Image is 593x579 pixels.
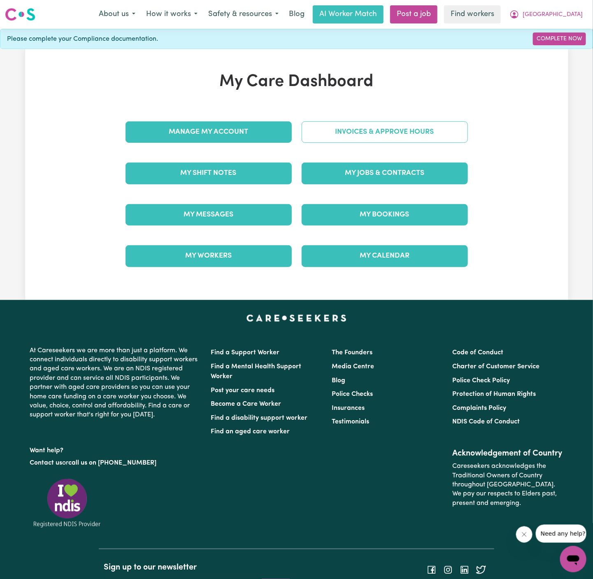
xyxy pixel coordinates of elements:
[7,34,158,44] span: Please complete your Compliance documentation.
[332,363,374,370] a: Media Centre
[313,5,384,23] a: AI Worker Match
[504,6,588,23] button: My Account
[126,163,292,184] a: My Shift Notes
[523,10,583,19] span: [GEOGRAPHIC_DATA]
[30,443,201,455] p: Want help?
[390,5,437,23] a: Post a job
[452,391,536,398] a: Protection of Human Rights
[211,387,275,394] a: Post your care needs
[211,363,302,380] a: Find a Mental Health Support Worker
[443,566,453,573] a: Follow Careseekers on Instagram
[30,455,201,471] p: or
[5,7,35,22] img: Careseekers logo
[30,343,201,423] p: At Careseekers we are more than just a platform. We connect individuals directly to disability su...
[452,405,506,412] a: Complaints Policy
[332,377,345,384] a: Blog
[332,405,365,412] a: Insurances
[93,6,141,23] button: About us
[302,204,468,226] a: My Bookings
[203,6,284,23] button: Safety & resources
[427,566,437,573] a: Follow Careseekers on Facebook
[211,349,280,356] a: Find a Support Worker
[452,458,563,511] p: Careseekers acknowledges the Traditional Owners of Country throughout [GEOGRAPHIC_DATA]. We pay o...
[211,428,290,435] a: Find an aged care worker
[302,245,468,267] a: My Calendar
[284,5,309,23] a: Blog
[211,401,281,407] a: Become a Care Worker
[533,33,586,45] a: Complete Now
[302,163,468,184] a: My Jobs & Contracts
[452,349,503,356] a: Code of Conduct
[460,566,470,573] a: Follow Careseekers on LinkedIn
[476,566,486,573] a: Follow Careseekers on Twitter
[332,419,369,425] a: Testimonials
[516,526,533,543] iframe: Close message
[452,449,563,458] h2: Acknowledgement of Country
[5,5,35,24] a: Careseekers logo
[452,363,540,370] a: Charter of Customer Service
[560,546,586,572] iframe: Button to launch messaging window
[126,121,292,143] a: Manage My Account
[141,6,203,23] button: How it works
[104,563,291,572] h2: Sign up to our newsletter
[536,525,586,543] iframe: Message from company
[30,477,104,529] img: Registered NDIS provider
[444,5,501,23] a: Find workers
[126,204,292,226] a: My Messages
[69,460,157,466] a: call us on [PHONE_NUMBER]
[30,460,63,466] a: Contact us
[211,415,308,421] a: Find a disability support worker
[332,391,373,398] a: Police Checks
[121,72,473,92] h1: My Care Dashboard
[452,419,520,425] a: NDIS Code of Conduct
[126,245,292,267] a: My Workers
[452,377,510,384] a: Police Check Policy
[332,349,372,356] a: The Founders
[302,121,468,143] a: Invoices & Approve Hours
[247,315,346,321] a: Careseekers home page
